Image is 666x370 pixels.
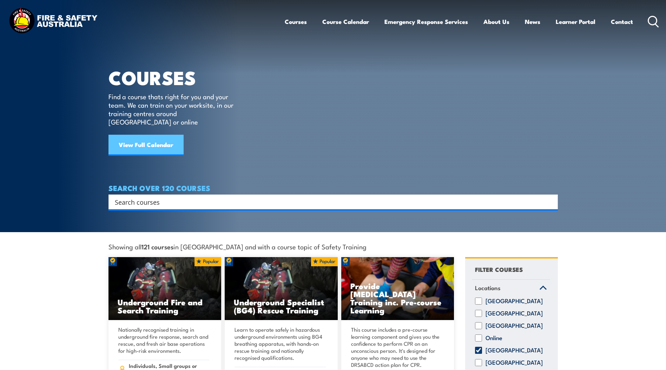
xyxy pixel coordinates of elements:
[116,197,544,207] form: Search form
[118,298,212,314] h3: Underground Fire and Search Training
[486,298,543,305] label: [GEOGRAPHIC_DATA]
[225,257,338,320] a: Underground Specialist (BG4) Rescue Training
[341,257,454,320] a: Provide [MEDICAL_DATA] Training inc. Pre-course Learning
[322,12,369,31] a: Course Calendar
[108,257,222,320] a: Underground Fire and Search Training
[546,197,555,207] button: Search magnifier button
[525,12,540,31] a: News
[486,347,543,354] label: [GEOGRAPHIC_DATA]
[141,242,173,251] strong: 121 courses
[118,326,210,354] p: Nationally recognised training in underground fire response, search and rescue, and fresh air bas...
[486,322,543,329] label: [GEOGRAPHIC_DATA]
[486,334,502,342] label: Online
[108,243,367,250] span: Showing all in [GEOGRAPHIC_DATA] and with a course topic of Safety Training
[108,257,222,320] img: Underground mine rescue
[108,184,558,192] h4: SEARCH OVER 120 COURSES
[483,12,509,31] a: About Us
[486,359,543,366] label: [GEOGRAPHIC_DATA]
[285,12,307,31] a: Courses
[351,326,442,368] p: This course includes a pre-course learning component and gives you the confidence to perform CPR ...
[475,264,523,274] h4: FILTER COURSES
[556,12,595,31] a: Learner Portal
[108,135,184,156] a: View Full Calendar
[235,326,326,361] p: Learn to operate safely in hazardous underground environments using BG4 breathing apparatus, with...
[108,69,244,85] h1: COURSES
[486,310,543,317] label: [GEOGRAPHIC_DATA]
[472,280,550,298] a: Locations
[611,12,633,31] a: Contact
[115,197,542,207] input: Search input
[341,257,454,320] img: Low Voltage Rescue and Provide CPR
[234,298,329,314] h3: Underground Specialist (BG4) Rescue Training
[225,257,338,320] img: Underground mine rescue
[350,282,445,314] h3: Provide [MEDICAL_DATA] Training inc. Pre-course Learning
[384,12,468,31] a: Emergency Response Services
[108,92,237,126] p: Find a course thats right for you and your team. We can train on your worksite, in our training c...
[475,283,501,293] span: Locations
